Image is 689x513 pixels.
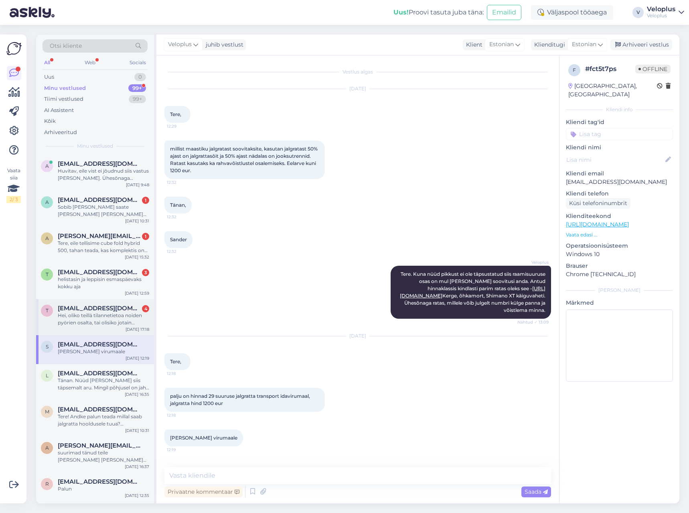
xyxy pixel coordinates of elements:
p: Chrome [TECHNICAL_ID] [566,270,673,279]
span: Nähtud ✓ 13:09 [517,319,549,325]
span: Veloplus [168,40,192,49]
span: a [45,163,49,169]
div: [PERSON_NAME] [566,287,673,294]
span: l [46,373,49,379]
span: tarmo.tubro@gmail.com [58,269,141,276]
span: Veloplus [519,259,549,265]
div: Tiimi vestlused [44,95,83,103]
span: Otsi kliente [50,42,82,50]
p: [EMAIL_ADDRESS][DOMAIN_NAME] [566,178,673,186]
div: [GEOGRAPHIC_DATA], [GEOGRAPHIC_DATA] [568,82,657,99]
p: Vaata edasi ... [566,231,673,238]
span: millist maastiku jalgratast soovitaksite, kasutan jalgratast 50% ajast on jalgrattasõit ja 50% aj... [170,146,319,173]
span: Saada [525,488,548,495]
div: [DATE] [164,332,551,340]
span: t [46,271,49,277]
div: [DATE] 15:32 [125,254,149,260]
button: Emailid [487,5,521,20]
div: suurimad tänud teile [PERSON_NAME] [PERSON_NAME] päeva jätku! [58,449,149,464]
div: [DATE] 17:18 [126,326,149,332]
div: Proovi tasuta juba täna: [393,8,484,17]
div: [DATE] 16:35 [125,391,149,397]
span: 12:18 [167,370,197,377]
span: Estonian [489,40,514,49]
img: Askly Logo [6,41,22,56]
div: Kõik [44,117,56,125]
div: Huvitav, eile vist ei jõudnud siis vastus [PERSON_NAME]. Ühesõnaga [PERSON_NAME] mudelid on kõik ... [58,167,149,182]
div: [DATE] [164,85,551,92]
span: a [45,199,49,205]
input: Lisa tag [566,128,673,140]
div: 2 / 3 [6,196,21,203]
div: Küsi telefoninumbrit [566,198,630,209]
span: a [45,235,49,241]
a: [URL][DOMAIN_NAME] [566,221,629,228]
p: Operatsioonisüsteem [566,242,673,250]
span: s [46,344,49,350]
div: Veloplus [647,6,675,12]
div: 3 [142,269,149,276]
div: Klient [463,41,482,49]
span: r [45,481,49,487]
div: Socials [128,57,148,68]
div: Arhiveeritud [44,128,77,136]
div: [DATE] 16:37 [125,464,149,470]
span: 12:19 [167,447,197,453]
span: tuomas.ketonen@gmail.com [58,305,141,312]
p: Brauser [566,262,673,270]
div: [DATE] 12:59 [125,290,149,296]
p: Kliendi tag'id [566,118,673,126]
p: Windows 10 [566,250,673,259]
div: Tere, eile tellisime cube fold hybrid 500, tahan teada, kas komplektis on laadija ka olemas? [58,240,149,254]
span: aleksandra.lunina@elisa.ee [58,232,141,240]
span: Offline [635,65,671,73]
span: Sander [170,236,187,242]
div: Arhiveeri vestlus [610,39,672,50]
span: a [45,445,49,451]
span: 12:29 [167,123,197,129]
div: Palun [58,485,149,493]
div: [DATE] 12:35 [125,493,149,499]
span: f [573,67,576,73]
div: Uus [44,73,54,81]
div: V [632,7,644,18]
div: [PERSON_NAME] virumaale [58,348,149,355]
p: Kliendi telefon [566,189,673,198]
div: Vaata siia [6,167,21,203]
span: Estonian [572,40,596,49]
div: juhib vestlust [203,41,243,49]
span: andreas.sireli@gmail.com [58,442,141,449]
span: [PERSON_NAME] virumaale [170,435,237,441]
div: Kliendi info [566,106,673,113]
span: 12:18 [167,412,197,418]
div: Minu vestlused [44,84,86,92]
span: Tänan, [170,202,186,208]
span: armin.vilms@yahoo.com [58,160,141,167]
span: 12:32 [167,214,197,220]
input: Lisa nimi [566,155,664,164]
div: Sobib [PERSON_NAME] saate [PERSON_NAME] [PERSON_NAME] juurde küsida. Oleksin väga tänulik. [58,204,149,218]
span: 12:32 [167,248,197,254]
div: Klienditugi [531,41,565,49]
div: [DATE] 10:31 [125,427,149,434]
span: armin.vilms@yahoo.com [58,196,141,204]
a: VeloplusVeloplus [647,6,684,19]
div: 99+ [128,84,146,92]
p: Kliendi nimi [566,143,673,152]
span: Minu vestlused [77,142,113,150]
span: matvei.ljasenko@gmail.com [58,406,141,413]
div: [DATE] 10:31 [125,218,149,224]
div: 1 [142,233,149,240]
span: Tere. Kuna nüüd pikkust ei ole täpsustatud siis raamisuuruse osas on mul [PERSON_NAME] soovitusi ... [400,271,547,313]
div: Privaatne kommentaar [164,487,243,497]
span: larinen.jouko@gmail.com [58,370,141,377]
p: Kliendi email [566,169,673,178]
div: Veloplus [647,12,675,19]
span: palju on hinnad 29 suuruse jalgratta transport idavirumaal, jalgratta hind 1200 eur [170,393,311,406]
span: Tere, [170,111,181,117]
div: AI Assistent [44,106,74,114]
b: Uus! [393,8,409,16]
span: sanderosvet@outlook.com [58,341,141,348]
div: Hei, oliko teillä tilannetietoa noiden pyörien osalta, tai olisiko jotain vastaavaa saatavilla? [58,312,149,326]
div: 0 [134,73,146,81]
